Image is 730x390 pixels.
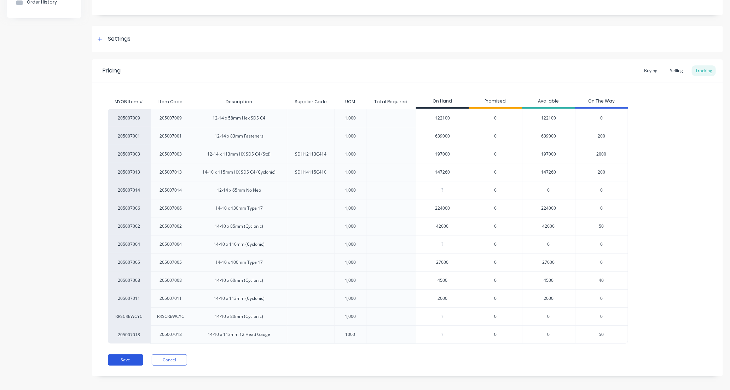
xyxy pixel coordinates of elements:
button: Cancel [152,354,187,366]
span: 0 [494,277,497,284]
div: 205007011 [108,289,150,307]
div: 205007018 [160,331,182,338]
div: Selling [666,65,686,76]
span: 0 [494,133,497,139]
span: 0 [494,313,497,320]
span: 200 [598,133,605,139]
div: 205007004 [160,241,182,248]
span: 0 [494,223,497,229]
div: 224000 [522,199,575,217]
div: On The Way [575,95,628,109]
div: 0 [522,307,575,325]
div: 14-10 x 80mm (Cyclonic) [215,313,263,320]
div: Tracking [692,65,716,76]
div: 197000 [416,145,469,163]
span: 0 [600,313,603,320]
div: 12-14 x 83mm Fasteners [215,133,263,139]
div: 1,000 [345,187,356,193]
div: 205007009 [108,109,150,127]
div: 639000 [416,127,469,145]
div: 2000 [522,289,575,307]
div: 1,000 [345,259,356,266]
span: 0 [600,295,603,302]
div: 14-10 x 130mm Type 17 [215,205,263,211]
div: 205007006 [160,205,182,211]
button: Save [108,354,143,366]
div: 4500 [416,272,469,289]
div: 205007008 [160,277,182,284]
div: 205007002 [108,217,150,235]
div: 1,000 [345,169,356,175]
div: Description [220,93,258,111]
div: SDH12113C414 [295,151,326,157]
div: 147260 [416,163,469,181]
div: 639000 [522,127,575,145]
div: 14-10 x 113mm (Cyclonic) [214,295,265,302]
div: 122100 [416,109,469,127]
div: 1,000 [345,115,356,121]
div: 12-14 x 58mm Hex SDS C4 [213,115,266,121]
span: 50 [599,223,604,229]
div: 1,000 [345,151,356,157]
div: Available [522,95,575,109]
div: 4500 [522,271,575,289]
span: 0 [494,295,497,302]
div: 1,000 [345,223,356,229]
span: 0 [600,259,603,266]
div: SDH14115C410 [295,169,326,175]
div: 205007005 [108,253,150,271]
span: 0 [494,169,497,175]
span: 0 [494,259,497,266]
div: Promised [469,95,522,109]
div: Total Required [369,93,413,111]
div: 12-14 x 65mm No Neo [217,187,261,193]
div: 205007004 [108,235,150,253]
div: 1,000 [345,241,356,248]
div: Item Code [153,93,189,111]
div: 205007009 [160,115,182,121]
div: ? [416,235,469,253]
div: 224000 [416,199,469,217]
div: 14-10 x 85mm (Cyclonic) [215,223,263,229]
div: RRSCREWCYC [157,313,185,320]
div: On Hand [416,95,469,109]
div: 42000 [522,217,575,235]
div: 205007003 [108,145,150,163]
div: 14-10 x 110mm (Cyclonic) [214,241,265,248]
div: 27000 [416,254,469,271]
div: 42000 [416,217,469,235]
span: 40 [599,277,604,284]
div: 122100 [522,109,575,127]
span: 200 [598,169,605,175]
span: 0 [494,241,497,248]
span: 0 [494,331,497,338]
span: 0 [600,241,603,248]
div: 14-10 x 113mm 12 Head Gauge [208,331,271,338]
div: Settings [108,35,131,43]
div: 14-10 x 115mm HX SDS C4 (Cyclonic) [203,169,276,175]
div: 2000 [416,290,469,307]
div: Pricing [103,66,121,75]
div: MYOB Item # [108,95,150,109]
div: 205007011 [160,295,182,302]
div: 0 [522,181,575,199]
div: ? [416,326,469,343]
div: 205007003 [160,151,182,157]
div: 205007018 [108,325,150,344]
div: ? [416,181,469,199]
div: 205007008 [108,271,150,289]
div: 205007001 [108,127,150,145]
span: 0 [494,151,497,157]
div: 27000 [522,253,575,271]
div: 12-14 x 113mm HX SDS C4 (Std) [208,151,271,157]
div: 1,000 [345,133,356,139]
div: 205007005 [160,259,182,266]
div: 14-10 x 100mm Type 17 [215,259,263,266]
div: ? [416,308,469,325]
span: 0 [494,115,497,121]
div: 205007014 [160,187,182,193]
span: 0 [600,115,603,121]
div: 1,000 [345,205,356,211]
div: 205007013 [108,163,150,181]
span: 0 [600,205,603,211]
